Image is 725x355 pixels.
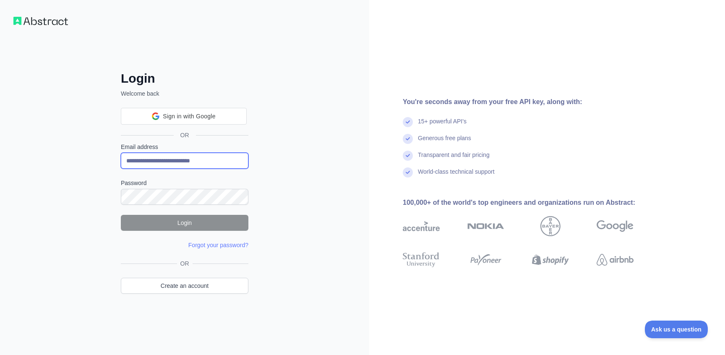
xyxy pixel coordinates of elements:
[174,131,196,139] span: OR
[467,216,504,236] img: nokia
[403,216,440,236] img: accenture
[403,134,413,144] img: check mark
[403,167,413,177] img: check mark
[121,89,248,98] p: Welcome back
[403,198,660,208] div: 100,000+ of the world's top engineers and organizations run on Abstract:
[121,143,248,151] label: Email address
[418,151,490,167] div: Transparent and fair pricing
[418,134,471,151] div: Generous free plans
[418,117,467,134] div: 15+ powerful API's
[121,278,248,294] a: Create an account
[467,251,504,269] img: payoneer
[177,259,193,268] span: OR
[163,112,215,121] span: Sign in with Google
[188,242,248,248] a: Forgot your password?
[532,251,569,269] img: shopify
[540,216,561,236] img: bayer
[403,117,413,127] img: check mark
[121,179,248,187] label: Password
[403,251,440,269] img: stanford university
[597,216,634,236] img: google
[121,215,248,231] button: Login
[121,71,248,86] h2: Login
[403,97,660,107] div: You're seconds away from your free API key, along with:
[418,167,495,184] div: World-class technical support
[403,151,413,161] img: check mark
[597,251,634,269] img: airbnb
[13,17,68,25] img: Workflow
[645,321,708,338] iframe: Toggle Customer Support
[121,108,247,125] div: Sign in with Google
